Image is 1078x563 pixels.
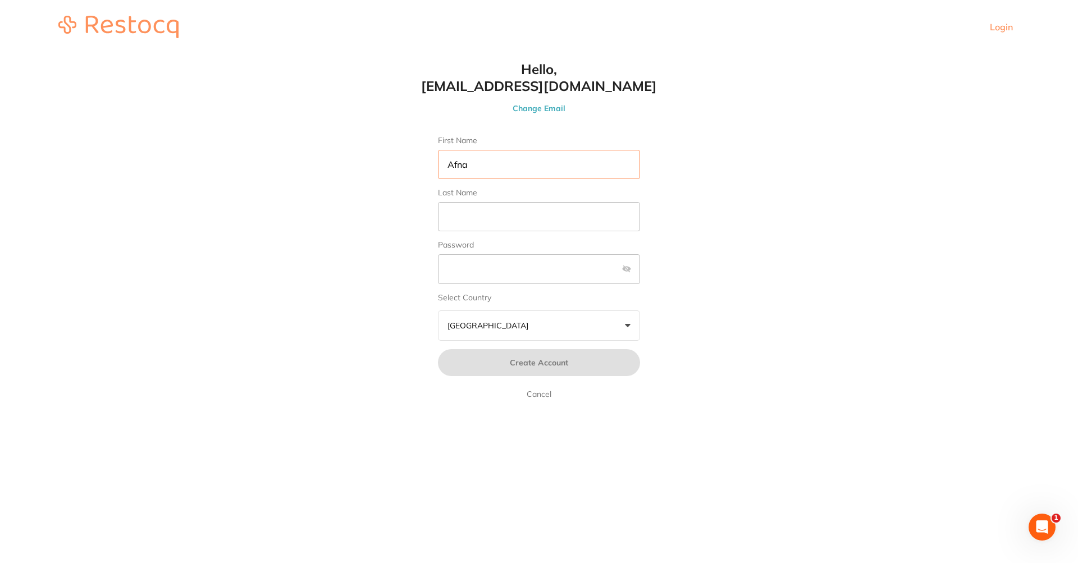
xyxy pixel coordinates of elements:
button: Create Account [438,349,640,376]
button: Change Email [415,103,663,113]
a: Cancel [524,387,554,401]
label: First Name [438,136,640,145]
label: Password [438,240,640,250]
span: Create Account [510,358,568,368]
a: Login [990,21,1013,33]
img: restocq_logo.svg [58,16,179,38]
button: [GEOGRAPHIC_DATA] [438,310,640,341]
p: [GEOGRAPHIC_DATA] [447,321,533,331]
label: Last Name [438,188,640,198]
span: 1 [1052,514,1061,523]
iframe: Intercom live chat [1029,514,1056,541]
label: Select Country [438,293,640,303]
h1: Hello, [EMAIL_ADDRESS][DOMAIN_NAME] [415,61,663,94]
